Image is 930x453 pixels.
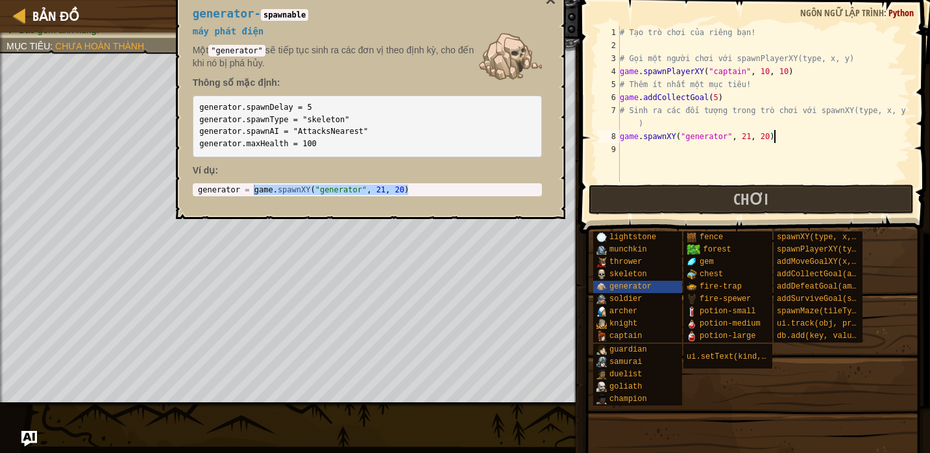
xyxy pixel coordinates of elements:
[193,165,218,175] strong: :
[598,39,620,52] div: 2
[777,270,879,279] span: addCollectGoal(amount)
[687,257,697,267] img: portrait.png
[598,52,620,65] div: 3
[609,331,642,341] span: captain
[598,91,620,104] div: 6
[6,41,50,51] span: Mục tiêu
[598,104,620,130] div: 7
[687,318,697,329] img: portrait.png
[589,185,914,214] button: Chơi
[21,431,37,447] button: Ask AI
[609,319,637,328] span: knight
[55,41,144,51] span: Chưa hoàn thành
[596,369,607,380] img: portrait.png
[598,26,620,39] div: 1
[596,344,607,355] img: portrait.png
[609,257,642,266] span: thrower
[208,45,265,57] code: "generator"
[596,294,607,304] img: portrait.png
[609,395,647,404] span: champion
[700,307,755,316] span: potion-small
[777,319,866,328] span: ui.track(obj, prop)
[777,245,894,254] span: spawnPlayerXY(type, x, y)
[32,7,79,25] span: Bản đồ
[777,307,894,316] span: spawnMaze(tileType, seed)
[609,282,652,291] span: generator
[687,331,697,341] img: portrait.png
[193,165,215,175] span: Ví dụ
[687,294,697,304] img: portrait.png
[596,232,607,242] img: portrait.png
[596,357,607,367] img: portrait.png
[700,282,742,291] span: fire-trap
[700,294,751,304] span: fire-spewer
[800,6,884,19] span: Ngôn ngữ lập trình
[596,257,607,267] img: portrait.png
[596,331,607,341] img: portrait.png
[596,394,607,404] img: portrait.png
[700,270,723,279] span: chest
[193,7,254,20] span: generator
[596,318,607,329] img: portrait.png
[700,331,755,341] span: potion-large
[609,307,637,316] span: archer
[888,6,914,19] span: Python
[777,331,861,341] span: db.add(key, value)
[596,244,607,255] img: portrait.png
[596,269,607,279] img: portrait.png
[477,24,542,89] img: Generator
[598,65,620,78] div: 4
[609,245,647,254] span: munchkin
[687,306,697,317] img: portrait.png
[261,9,308,21] code: spawnable
[193,44,542,70] p: Một sẽ tiếp tục sinh ra các đơn vị theo định kỳ, cho đến khi nó bị phá hủy.
[596,382,607,392] img: portrait.png
[700,233,723,242] span: fence
[609,294,642,304] span: soldier
[50,41,55,51] span: :
[609,357,642,367] span: samurai
[609,233,656,242] span: lightstone
[700,319,761,328] span: potion-medium
[687,269,697,279] img: portrait.png
[687,281,697,292] img: portrait.png
[598,130,620,143] div: 8
[700,257,714,266] span: gem
[598,143,620,156] div: 9
[777,282,875,291] span: addDefeatGoal(amount)
[598,78,620,91] div: 5
[777,257,866,266] span: addMoveGoalXY(x, y)
[703,245,731,254] span: forest
[687,232,697,242] img: portrait.png
[609,345,647,354] span: guardian
[193,8,542,20] h4: -
[777,294,885,304] span: addSurviveGoal(seconds)
[193,77,280,88] strong: Thông số mặc định:
[199,103,368,148] code: generator.spawnDelay = 5 generator.spawnType = "skeleton" generator.spawnAI = "AttacksNearest" ge...
[733,188,768,209] span: Chơi
[609,370,642,379] span: duelist
[777,233,866,242] span: spawnXY(type, x, y)
[193,26,264,36] span: máy phát điện
[26,7,79,25] a: Bản đồ
[687,352,789,361] span: ui.setText(kind, text)
[609,382,642,391] span: goliath
[596,281,607,292] img: portrait.png
[609,270,647,279] span: skeleton
[687,244,700,255] img: trees_1.png
[596,306,607,317] img: portrait.png
[884,6,888,19] span: :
